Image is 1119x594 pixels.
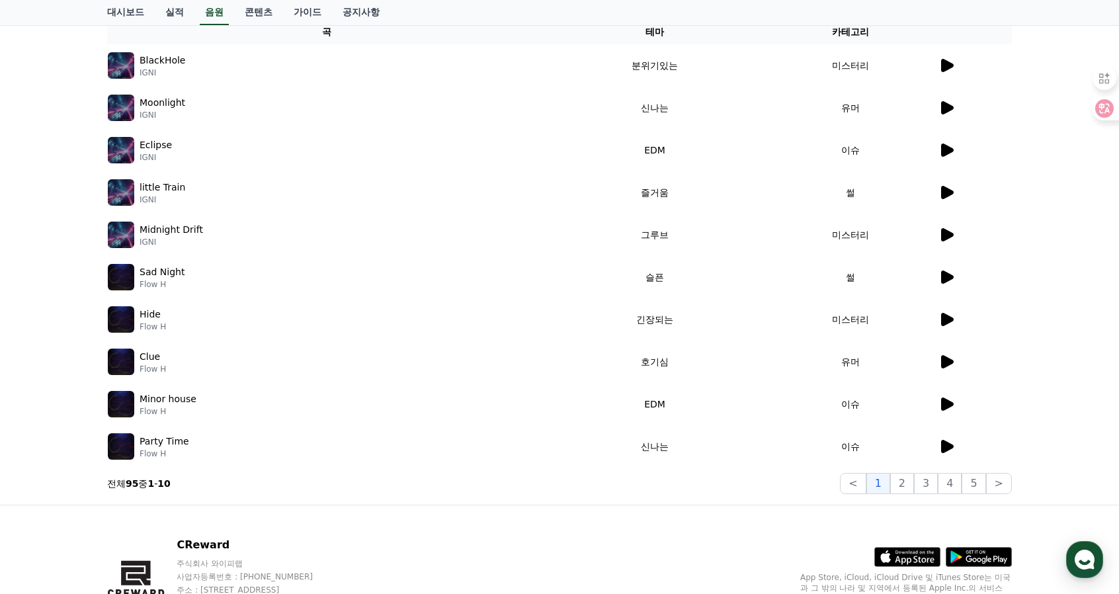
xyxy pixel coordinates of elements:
[107,20,546,44] th: 곡
[21,21,32,32] img: logo_orange.svg
[546,425,763,468] td: 신나는
[36,77,46,87] img: tab_domain_overview_orange.svg
[986,473,1012,494] button: >
[140,181,185,194] p: little Train
[140,110,185,120] p: IGNI
[840,473,866,494] button: <
[140,435,189,448] p: Party Time
[140,392,196,406] p: Minor house
[546,383,763,425] td: EDM
[50,78,118,87] div: Domain Overview
[140,152,172,163] p: IGNI
[763,341,938,383] td: 유머
[140,96,185,110] p: Moonlight
[4,419,87,452] a: 홈
[546,171,763,214] td: 즐거움
[140,279,185,290] p: Flow H
[108,137,134,163] img: music
[914,473,938,494] button: 3
[546,298,763,341] td: 긴장되는
[763,383,938,425] td: 이슈
[763,298,938,341] td: 미스터리
[108,95,134,121] img: music
[140,321,166,332] p: Flow H
[108,306,134,333] img: music
[140,138,172,152] p: Eclipse
[763,171,938,214] td: 썰
[204,439,220,450] span: 설정
[140,237,203,247] p: IGNI
[763,214,938,256] td: 미스터리
[108,433,134,460] img: music
[157,478,170,489] strong: 10
[177,572,338,582] p: 사업자등록번호 : [PHONE_NUMBER]
[546,44,763,87] td: 분위기있는
[140,308,161,321] p: Hide
[108,179,134,206] img: music
[108,222,134,248] img: music
[546,341,763,383] td: 호기심
[763,425,938,468] td: 이슈
[108,264,134,290] img: music
[763,20,938,44] th: 카테고리
[140,54,185,67] p: BlackHole
[546,214,763,256] td: 그루브
[177,537,338,553] p: CReward
[140,265,185,279] p: Sad Night
[108,349,134,375] img: music
[962,473,985,494] button: 5
[140,364,166,374] p: Flow H
[140,194,185,205] p: IGNI
[37,21,65,32] div: v 4.0.25
[147,478,154,489] strong: 1
[763,129,938,171] td: 이슈
[87,419,171,452] a: 대화
[126,478,138,489] strong: 95
[890,473,914,494] button: 2
[108,391,134,417] img: music
[21,34,32,45] img: website_grey.svg
[121,440,137,450] span: 대화
[866,473,890,494] button: 1
[146,78,223,87] div: Keywords by Traffic
[107,477,171,490] p: 전체 중 -
[546,20,763,44] th: 테마
[140,448,189,459] p: Flow H
[108,52,134,79] img: music
[763,87,938,129] td: 유머
[132,77,142,87] img: tab_keywords_by_traffic_grey.svg
[546,256,763,298] td: 슬픈
[171,419,254,452] a: 설정
[140,406,196,417] p: Flow H
[140,67,185,78] p: IGNI
[140,223,203,237] p: Midnight Drift
[34,34,145,45] div: Domain: [DOMAIN_NAME]
[938,473,962,494] button: 4
[546,87,763,129] td: 신나는
[177,558,338,569] p: 주식회사 와이피랩
[42,439,50,450] span: 홈
[763,256,938,298] td: 썰
[546,129,763,171] td: EDM
[763,44,938,87] td: 미스터리
[140,350,160,364] p: Clue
